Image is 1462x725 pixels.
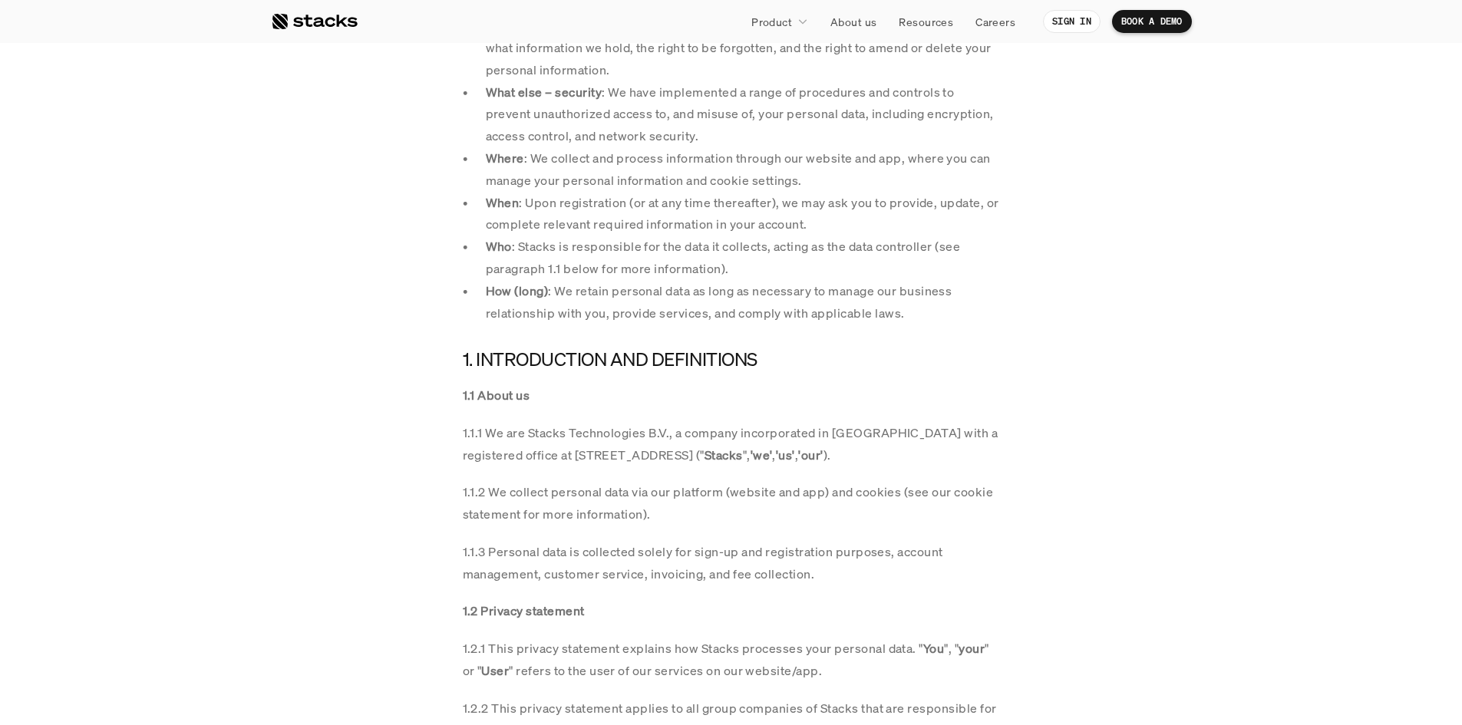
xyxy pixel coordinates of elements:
strong: How (long) [486,282,549,299]
p: 1.1.1 We are Stacks Technologies B.V., a company incorporated in [GEOGRAPHIC_DATA] with a registe... [463,422,1000,466]
strong: Who [486,238,512,255]
p: SIGN IN [1052,16,1091,27]
strong: 'we' [751,447,773,463]
p: : Stacks is responsible for the data it collects, acting as the data controller (see paragraph 1.... [486,236,1000,280]
strong: Where [486,150,524,166]
a: BOOK A DEMO [1112,10,1192,33]
p: 1.2.1 This privacy statement explains how Stacks processes your personal data. " ", " " or " " re... [463,638,1000,682]
strong: 'our' [798,447,823,463]
p: : Upon registration (or at any time thereafter), we may ask you to provide, update, or complete r... [486,192,1000,236]
a: Resources [889,8,962,35]
strong: your [959,640,985,657]
a: SIGN IN [1043,10,1101,33]
h4: 1. INTRODUCTION AND DEFINITIONS [463,347,1000,373]
strong: Stacks [705,447,743,463]
strong: What else – security [486,84,602,101]
p: 1.1.3 Personal data is collected solely for sign-up and registration purposes, account management... [463,541,1000,585]
p: Resources [899,14,953,30]
strong: 1.1 About us [463,387,530,404]
p: About us [830,14,876,30]
p: 1.1.2 We collect personal data via our platform (website and app) and cookies (see our cookie sta... [463,481,1000,526]
p: : You have all rights granted by applicable law, such as the right to know what information we ho... [486,15,1000,81]
a: Careers [966,8,1025,35]
a: About us [821,8,886,35]
p: : We retain personal data as long as necessary to manage our business relationship with you, prov... [486,280,1000,325]
strong: When [486,194,520,211]
p: : We collect and process information through our website and app, where you can manage your perso... [486,147,1000,192]
strong: 'us' [776,447,795,463]
strong: User [481,662,509,679]
p: BOOK A DEMO [1121,16,1183,27]
strong: 1.2 Privacy statement [463,602,585,619]
p: Product [751,14,792,30]
p: : We have implemented a range of procedures and controls to prevent unauthorized access to, and m... [486,81,1000,147]
strong: You [923,640,944,657]
p: Careers [975,14,1015,30]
